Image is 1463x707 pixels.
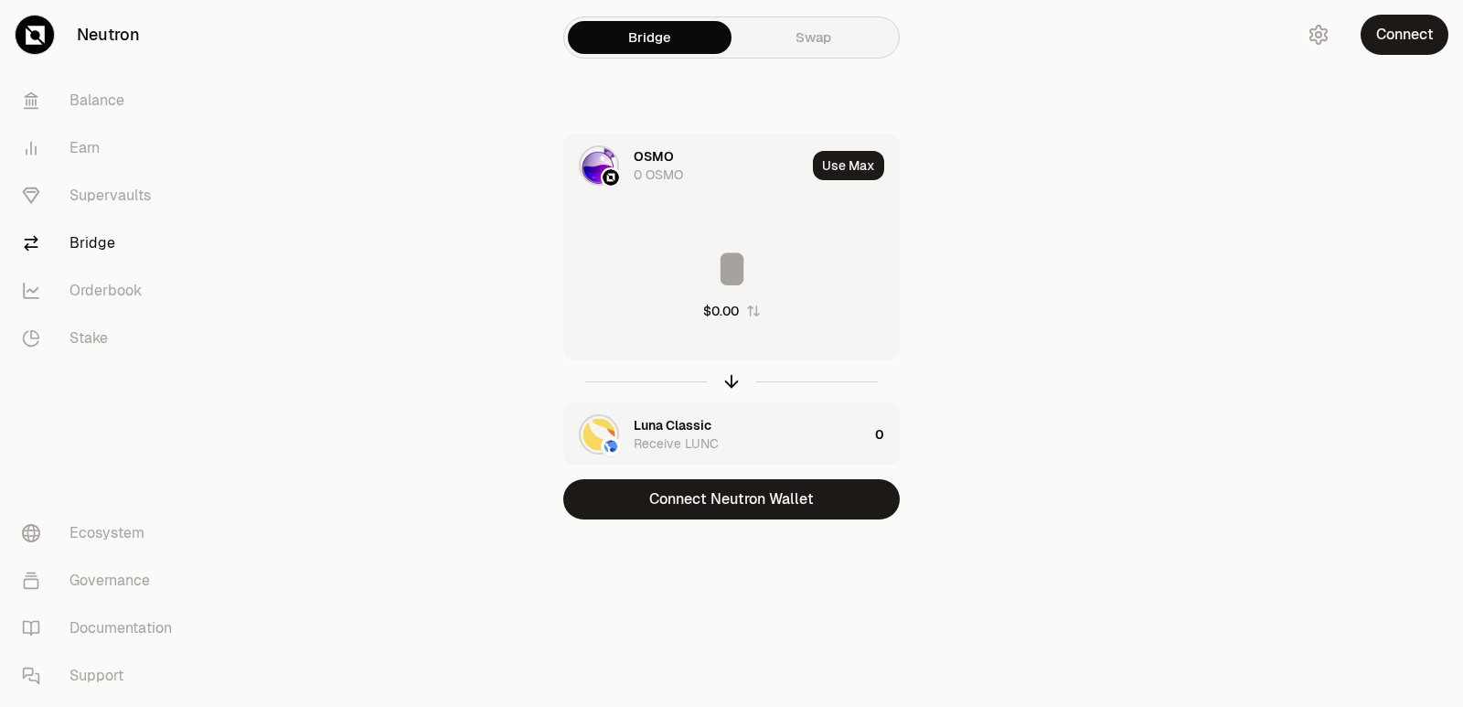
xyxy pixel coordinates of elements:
a: Bridge [7,220,198,267]
a: Orderbook [7,267,198,315]
div: $0.00 [703,302,739,320]
div: Luna Classic [634,416,711,434]
button: $0.00 [703,302,761,320]
a: Support [7,652,198,700]
div: 0 [875,403,899,466]
button: Use Max [813,151,884,180]
div: LUNC LogoTerra Classic LogoLuna ClassicReceive LUNC [564,403,868,466]
button: Connect [1361,15,1448,55]
a: Earn [7,124,198,172]
div: 0 OSMO [634,166,683,184]
img: OSMO Logo [581,147,617,184]
img: Neutron Logo [603,169,619,186]
a: Supervaults [7,172,198,220]
a: Documentation [7,605,198,652]
a: Governance [7,557,198,605]
a: Stake [7,315,198,362]
div: OSMO [634,147,674,166]
a: Swap [731,21,895,54]
button: LUNC LogoTerra Classic LogoLuna ClassicReceive LUNC0 [564,403,899,466]
button: Connect Neutron Wallet [563,479,900,520]
div: Receive LUNC [634,434,719,453]
img: LUNC Logo [581,416,617,453]
img: Terra Classic Logo [603,438,619,455]
a: Balance [7,77,198,124]
a: Ecosystem [7,509,198,557]
a: Bridge [568,21,731,54]
div: OSMO LogoNeutron LogoOSMO0 OSMO [564,134,806,197]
